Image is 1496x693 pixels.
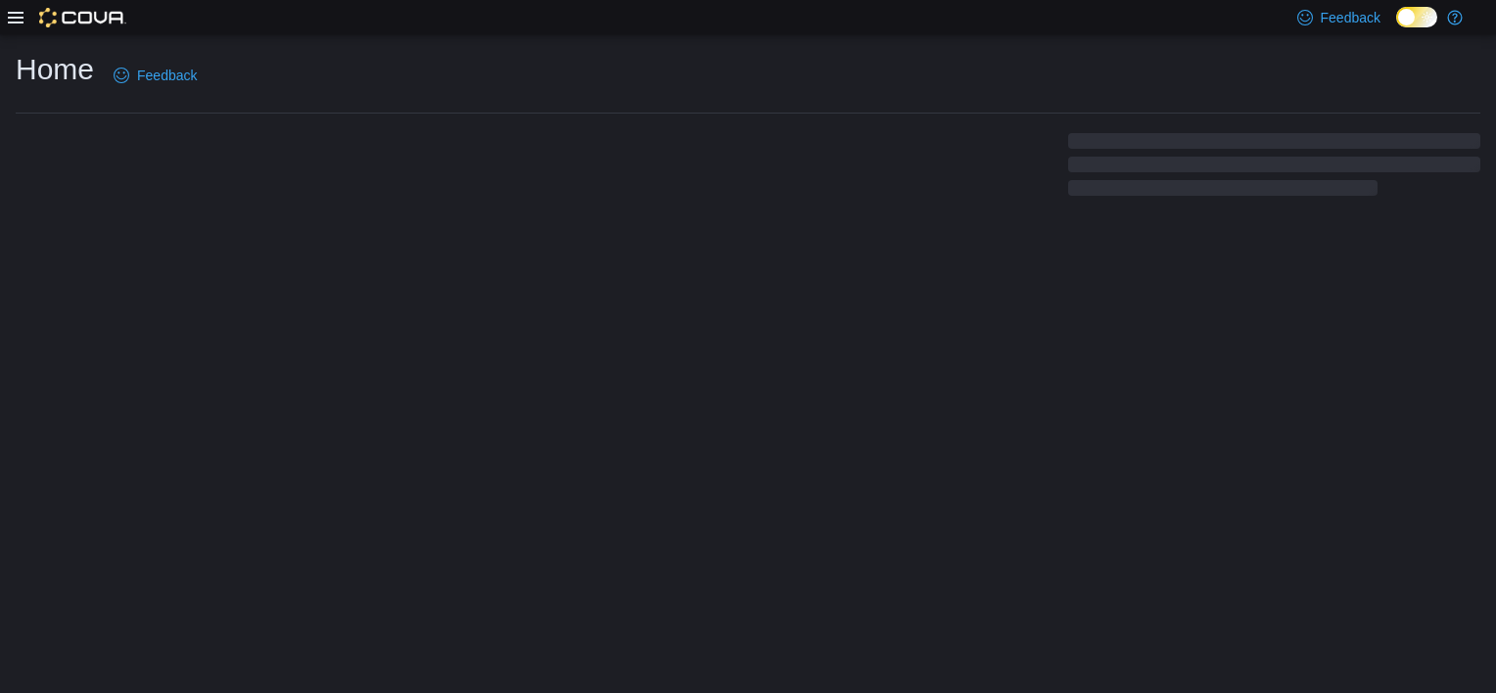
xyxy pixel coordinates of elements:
img: Cova [39,8,126,27]
span: Feedback [1321,8,1380,27]
h1: Home [16,50,94,89]
a: Feedback [106,56,205,95]
input: Dark Mode [1396,7,1437,27]
span: Loading [1068,137,1480,200]
span: Feedback [137,66,197,85]
span: Dark Mode [1396,27,1397,28]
